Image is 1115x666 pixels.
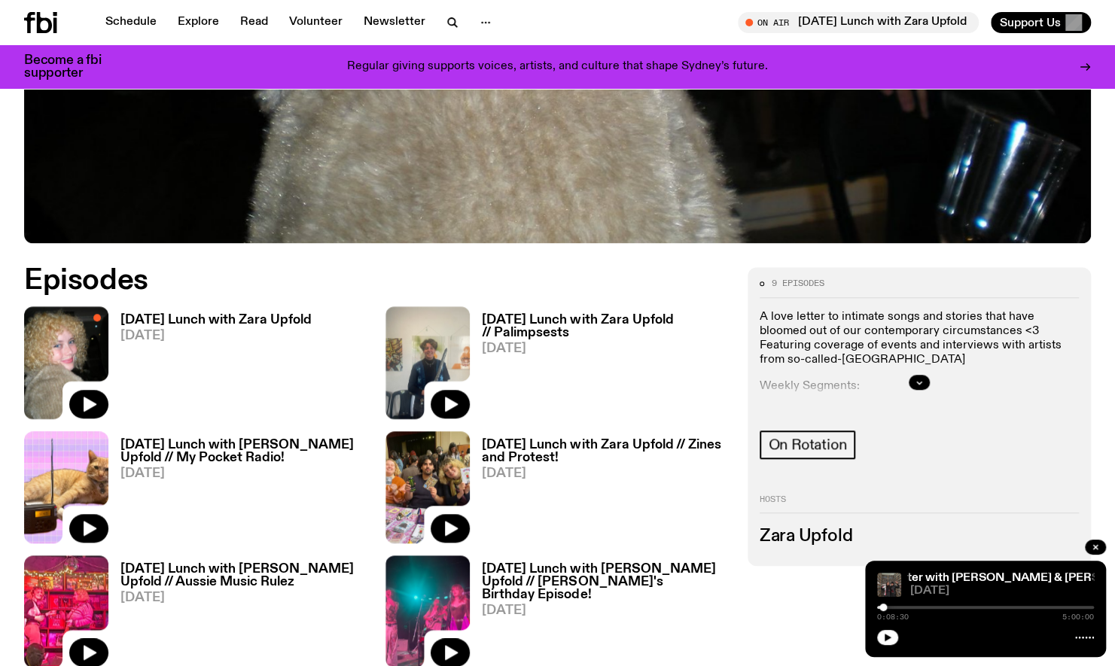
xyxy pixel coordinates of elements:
[347,60,768,74] p: Regular giving supports voices, artists, and culture that shape Sydney’s future.
[108,314,312,418] a: [DATE] Lunch with Zara Upfold[DATE]
[482,314,729,339] h3: [DATE] Lunch with Zara Upfold // Palimpsests
[760,430,856,459] a: On Rotation
[120,591,367,604] span: [DATE]
[470,314,729,418] a: [DATE] Lunch with Zara Upfold // Palimpsests[DATE]
[772,279,824,287] span: 9 episodes
[385,306,470,418] img: Tash Brobyn at their exhibition, Palimpsests at Goodspace Gallery
[760,310,1079,368] p: A love letter to intimate songs and stories that have bloomed out of our contemporary circumstanc...
[385,431,470,543] img: Otherworlds Zine Fair
[738,12,979,33] button: On Air[DATE] Lunch with Zara Upfold
[769,436,847,453] span: On Rotation
[231,12,277,33] a: Read
[877,613,909,621] span: 0:08:30
[760,495,1079,513] h2: Hosts
[482,604,729,617] span: [DATE]
[24,306,108,418] img: A digital camera photo of Zara looking to her right at the camera, smiling. She is wearing a ligh...
[96,12,166,33] a: Schedule
[280,12,352,33] a: Volunteer
[760,528,1079,545] h3: Zara Upfold
[108,439,367,543] a: [DATE] Lunch with [PERSON_NAME] Upfold // My Pocket Radio![DATE]
[482,467,729,480] span: [DATE]
[470,439,729,543] a: [DATE] Lunch with Zara Upfold // Zines and Protest![DATE]
[120,467,367,480] span: [DATE]
[120,314,312,327] h3: [DATE] Lunch with Zara Upfold
[1000,16,1061,29] span: Support Us
[910,585,1094,597] span: [DATE]
[482,563,729,601] h3: [DATE] Lunch with [PERSON_NAME] Upfold // [PERSON_NAME]'s Birthday Episode!
[991,12,1091,33] button: Support Us
[24,54,120,80] h3: Become a fbi supporter
[355,12,434,33] a: Newsletter
[24,267,730,294] h2: Episodes
[1062,613,1094,621] span: 5:00:00
[482,342,729,355] span: [DATE]
[169,12,228,33] a: Explore
[120,330,312,342] span: [DATE]
[482,439,729,464] h3: [DATE] Lunch with Zara Upfold // Zines and Protest!
[120,439,367,464] h3: [DATE] Lunch with [PERSON_NAME] Upfold // My Pocket Radio!
[120,563,367,588] h3: [DATE] Lunch with [PERSON_NAME] Upfold // Aussie Music Rulez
